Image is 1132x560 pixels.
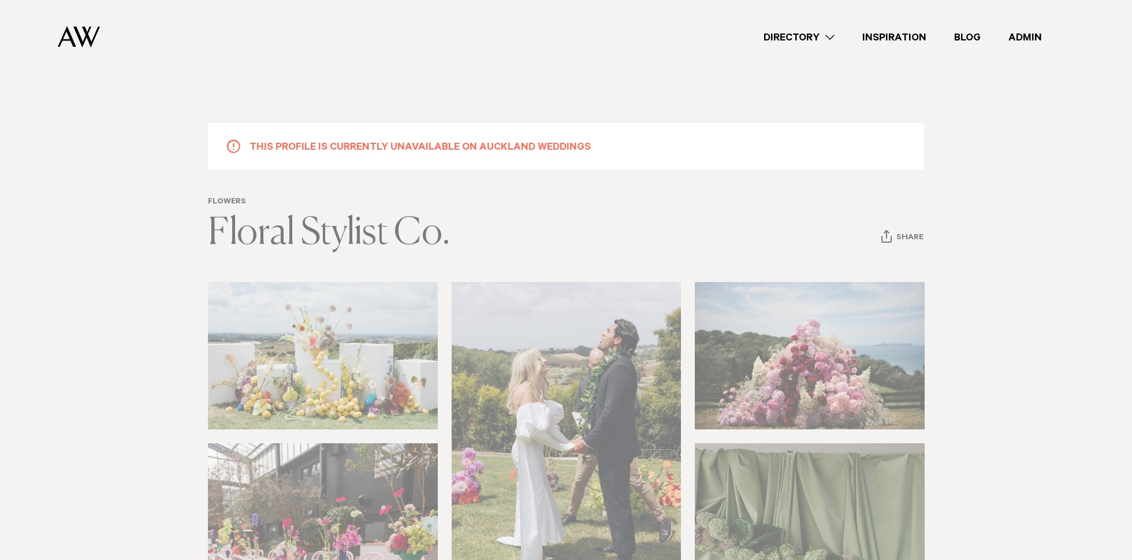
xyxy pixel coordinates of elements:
h5: This profile is currently unavailable on Auckland Weddings [250,139,591,154]
a: Inspiration [848,29,940,45]
img: Auckland Weddings Logo [58,26,100,47]
a: Directory [750,29,848,45]
a: Admin [995,29,1056,45]
a: Blog [940,29,995,45]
